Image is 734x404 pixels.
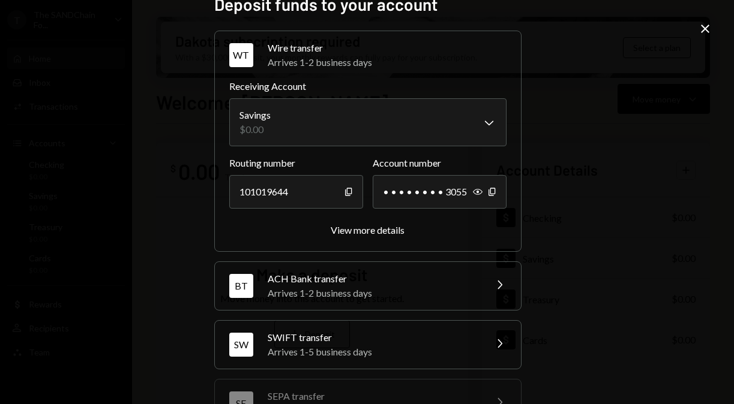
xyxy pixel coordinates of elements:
div: BT [229,274,253,298]
div: WT [229,43,253,67]
div: Wire transfer [268,41,507,55]
div: SW [229,333,253,357]
div: Arrives 1-2 business days [268,286,478,300]
div: View more details [331,224,405,236]
div: • • • • • • • • 3055 [373,175,507,209]
label: Routing number [229,156,363,170]
div: SWIFT transfer [268,330,478,345]
div: SEPA transfer [268,389,478,403]
div: WTWire transferArrives 1-2 business days [229,79,507,237]
div: Arrives 1-2 business days [268,55,507,70]
button: WTWire transferArrives 1-2 business days [215,31,521,79]
div: 101019644 [229,175,363,209]
div: ACH Bank transfer [268,272,478,286]
div: Arrives 1-5 business days [268,345,478,359]
button: Receiving Account [229,98,507,146]
button: BTACH Bank transferArrives 1-2 business days [215,262,521,310]
label: Receiving Account [229,79,507,94]
button: View more details [331,224,405,237]
button: SWSWIFT transferArrives 1-5 business days [215,321,521,369]
label: Account number [373,156,507,170]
